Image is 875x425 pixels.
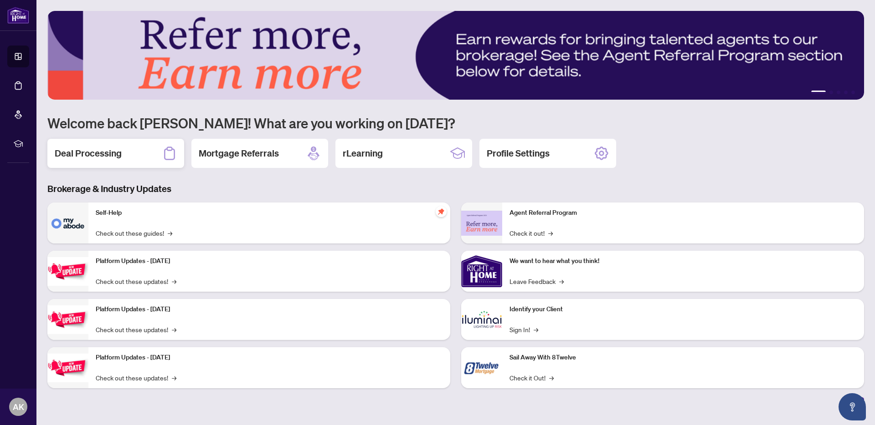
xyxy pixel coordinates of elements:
[47,11,864,100] img: Slide 0
[510,228,553,238] a: Check it out!→
[839,393,866,420] button: Open asap
[172,276,176,286] span: →
[811,91,826,94] button: 1
[47,354,88,382] img: Platform Updates - June 23, 2025
[7,7,29,24] img: logo
[96,324,176,334] a: Check out these updates!→
[96,276,176,286] a: Check out these updates!→
[96,256,443,266] p: Platform Updates - [DATE]
[96,353,443,363] p: Platform Updates - [DATE]
[461,299,502,340] img: Identify your Client
[851,91,855,94] button: 5
[510,373,554,383] a: Check it Out!→
[96,228,172,238] a: Check out these guides!→
[534,324,538,334] span: →
[510,208,857,218] p: Agent Referral Program
[461,211,502,236] img: Agent Referral Program
[199,147,279,160] h2: Mortgage Referrals
[549,373,554,383] span: →
[510,256,857,266] p: We want to hear what you think!
[343,147,383,160] h2: rLearning
[96,304,443,314] p: Platform Updates - [DATE]
[461,251,502,292] img: We want to hear what you think!
[559,276,564,286] span: →
[829,91,833,94] button: 2
[548,228,553,238] span: →
[172,373,176,383] span: →
[837,91,840,94] button: 3
[510,324,538,334] a: Sign In!→
[13,400,24,413] span: AK
[47,305,88,334] img: Platform Updates - July 8, 2025
[461,347,502,388] img: Sail Away With 8Twelve
[487,147,550,160] h2: Profile Settings
[510,304,857,314] p: Identify your Client
[510,276,564,286] a: Leave Feedback→
[168,228,172,238] span: →
[172,324,176,334] span: →
[47,202,88,243] img: Self-Help
[436,206,447,217] span: pushpin
[96,373,176,383] a: Check out these updates!→
[47,114,864,132] h1: Welcome back [PERSON_NAME]! What are you working on [DATE]?
[96,208,443,218] p: Self-Help
[47,257,88,286] img: Platform Updates - July 21, 2025
[844,91,848,94] button: 4
[510,353,857,363] p: Sail Away With 8Twelve
[55,147,122,160] h2: Deal Processing
[47,182,864,195] h3: Brokerage & Industry Updates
